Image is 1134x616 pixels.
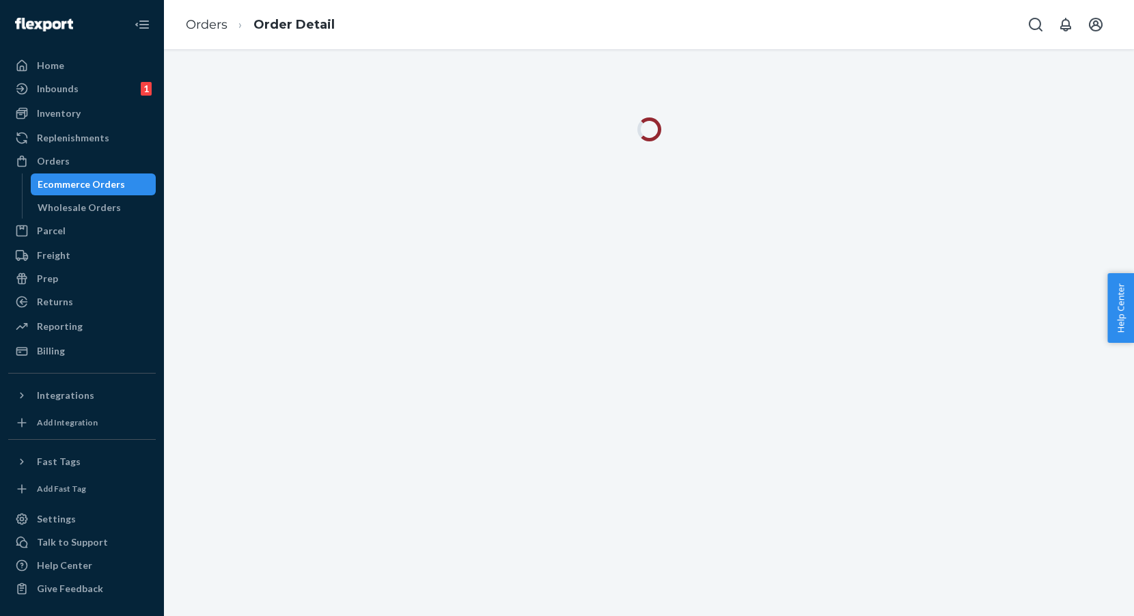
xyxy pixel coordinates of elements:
a: Prep [8,268,156,290]
a: Returns [8,291,156,313]
a: Inbounds1 [8,78,156,100]
div: Reporting [37,320,83,333]
div: Parcel [37,224,66,238]
a: Inventory [8,102,156,124]
button: Open Search Box [1022,11,1049,38]
div: Prep [37,272,58,285]
button: Open account menu [1082,11,1109,38]
a: Reporting [8,316,156,337]
button: Fast Tags [8,451,156,473]
button: Help Center [1107,273,1134,343]
a: Add Fast Tag [8,478,156,500]
div: Inventory [37,107,81,120]
button: Integrations [8,384,156,406]
ol: breadcrumbs [175,5,346,45]
div: Add Integration [37,417,98,428]
div: Inbounds [37,82,79,96]
button: Talk to Support [8,531,156,553]
div: Returns [37,295,73,309]
div: Wholesale Orders [38,201,121,214]
div: Billing [37,344,65,358]
a: Ecommerce Orders [31,173,156,195]
button: Give Feedback [8,578,156,600]
div: Ecommerce Orders [38,178,125,191]
a: Parcel [8,220,156,242]
a: Billing [8,340,156,362]
div: Orders [37,154,70,168]
img: Flexport logo [15,18,73,31]
a: Add Integration [8,412,156,434]
a: Orders [186,17,227,32]
div: Home [37,59,64,72]
button: Open notifications [1052,11,1079,38]
div: Help Center [37,559,92,572]
a: Settings [8,508,156,530]
div: Give Feedback [37,582,103,596]
a: Home [8,55,156,76]
div: Replenishments [37,131,109,145]
div: Integrations [37,389,94,402]
div: Fast Tags [37,455,81,468]
div: Add Fast Tag [37,483,86,494]
button: Close Navigation [128,11,156,38]
a: Wholesale Orders [31,197,156,219]
div: Settings [37,512,76,526]
div: Freight [37,249,70,262]
a: Freight [8,244,156,266]
a: Help Center [8,555,156,576]
div: 1 [141,82,152,96]
a: Replenishments [8,127,156,149]
div: Talk to Support [37,535,108,549]
a: Orders [8,150,156,172]
a: Order Detail [253,17,335,32]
